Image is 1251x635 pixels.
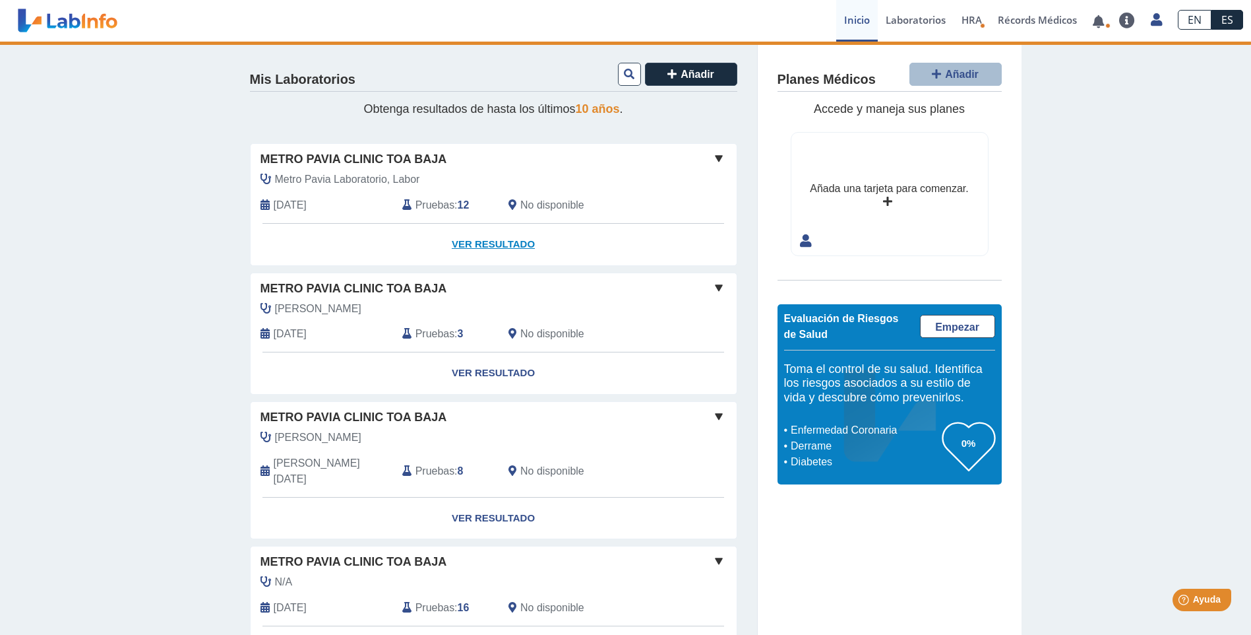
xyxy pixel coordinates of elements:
span: Pruebas [415,197,454,213]
li: Diabetes [787,454,942,470]
a: Ver Resultado [251,352,737,394]
span: Accede y maneja sus planes [814,102,965,116]
span: Pruebas [415,600,454,616]
span: Guzman Ponce, Elizabeth [275,301,361,317]
span: Añadir [681,69,714,80]
div: : [392,600,499,616]
b: 12 [458,199,470,211]
h3: 0% [942,435,995,451]
b: 3 [458,328,464,339]
span: Evaluación de Riesgos de Salud [784,313,899,340]
span: Padilla Ortiz, Jose [275,430,361,446]
span: Metro Pavia Clinic Toa Baja [260,150,447,168]
span: 2025-07-22 [274,326,307,342]
span: Empezar [935,321,979,333]
div: Añada una tarjeta para comenzar. [810,181,968,197]
span: Metro Pavia Laboratorio, Labor [275,172,420,187]
li: Enfermedad Coronaria [787,422,942,438]
span: 10 años [576,102,620,116]
span: No disponible [520,463,584,479]
span: Metro Pavia Clinic Toa Baja [260,409,447,426]
a: EN [1178,10,1211,30]
span: Pruebas [415,326,454,342]
span: Añadir [945,69,979,80]
span: Pruebas [415,463,454,479]
a: Ver Resultado [251,498,737,539]
span: 2024-09-09 [274,600,307,616]
div: : [392,326,499,342]
b: 16 [458,602,470,613]
a: ES [1211,10,1243,30]
h4: Planes Médicos [778,72,876,88]
b: 8 [458,465,464,477]
h5: Toma el control de su salud. Identifica los riesgos asociados a su estilo de vida y descubre cómo... [784,362,995,405]
div: : [392,197,499,213]
span: 2025-01-30 [274,455,392,487]
a: Ver Resultado [251,224,737,265]
span: No disponible [520,197,584,213]
span: No disponible [520,326,584,342]
span: Obtenga resultados de hasta los últimos . [363,102,623,116]
span: Metro Pavia Clinic Toa Baja [260,553,447,571]
span: Metro Pavia Clinic Toa Baja [260,280,447,298]
span: N/A [275,574,293,590]
div: : [392,455,499,487]
span: HRA [961,13,982,26]
button: Añadir [909,63,1002,86]
h4: Mis Laboratorios [250,72,355,88]
span: No disponible [520,600,584,616]
li: Derrame [787,438,942,454]
button: Añadir [645,63,737,86]
a: Empezar [920,315,995,338]
span: 2025-09-12 [274,197,307,213]
iframe: Help widget launcher [1134,584,1236,620]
